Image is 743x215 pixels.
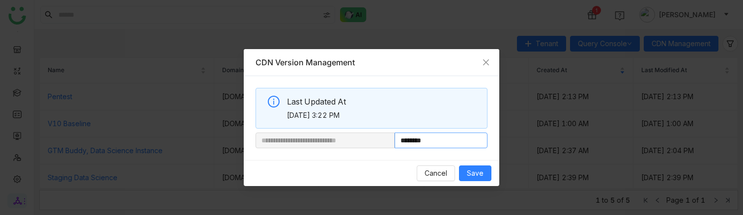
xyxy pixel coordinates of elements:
[256,57,487,68] div: CDN Version Management
[287,110,480,121] span: [DATE] 3:22 PM
[467,168,484,179] span: Save
[287,96,480,108] span: Last Updated At
[417,165,455,181] button: Cancel
[425,168,447,179] span: Cancel
[473,49,499,76] button: Close
[459,165,491,181] button: Save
